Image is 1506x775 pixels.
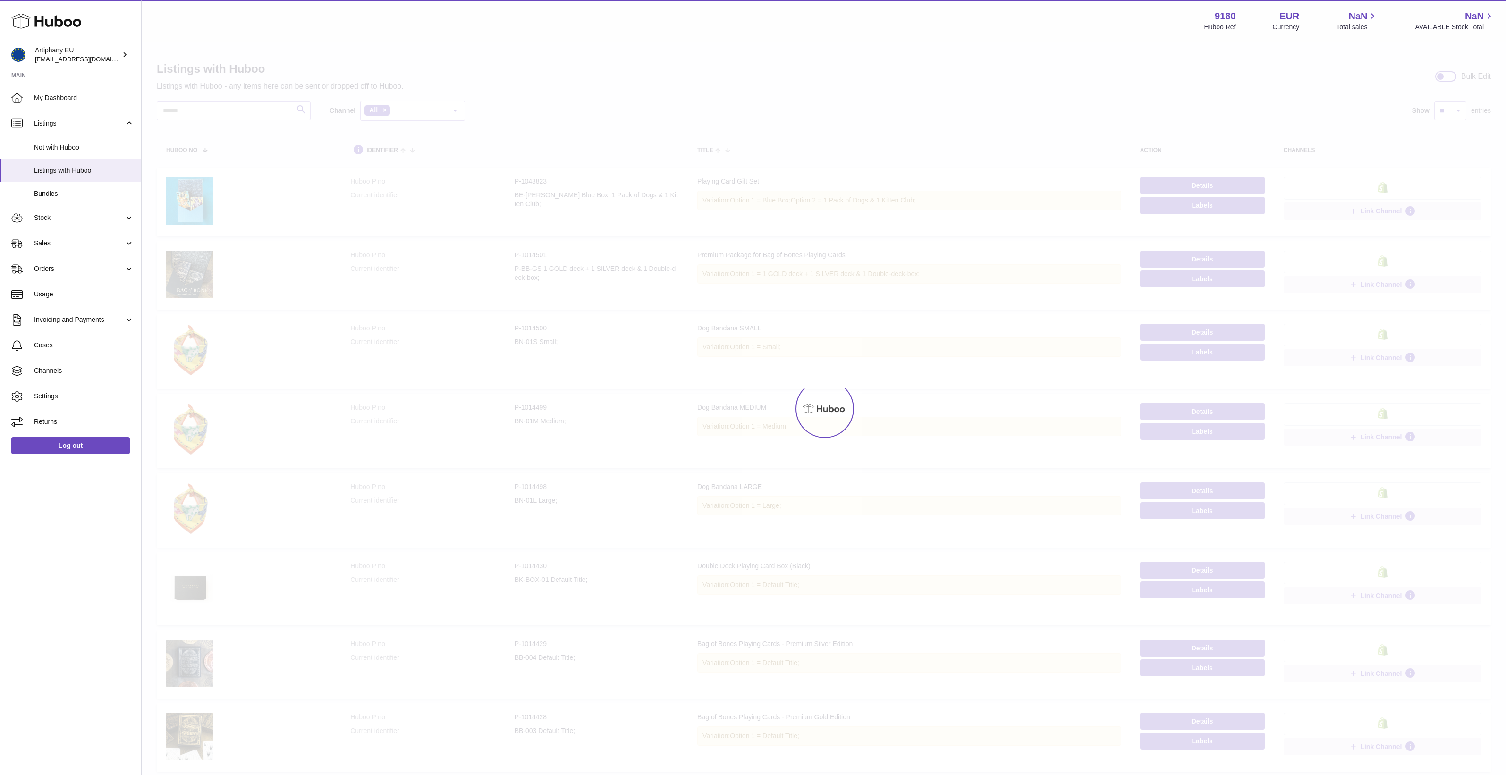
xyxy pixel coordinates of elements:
[1279,10,1299,23] strong: EUR
[34,392,134,401] span: Settings
[11,437,130,454] a: Log out
[1415,23,1495,32] span: AVAILABLE Stock Total
[34,143,134,152] span: Not with Huboo
[34,341,134,350] span: Cases
[34,189,134,198] span: Bundles
[1465,10,1484,23] span: NaN
[34,93,134,102] span: My Dashboard
[11,48,25,62] img: internalAdmin-9180@internal.huboo.com
[35,55,139,63] span: [EMAIL_ADDRESS][DOMAIN_NAME]
[34,239,124,248] span: Sales
[1215,10,1236,23] strong: 9180
[34,417,134,426] span: Returns
[34,213,124,222] span: Stock
[34,290,134,299] span: Usage
[1336,23,1378,32] span: Total sales
[1415,10,1495,32] a: NaN AVAILABLE Stock Total
[1336,10,1378,32] a: NaN Total sales
[34,119,124,128] span: Listings
[34,366,134,375] span: Channels
[35,46,120,64] div: Artiphany EU
[1204,23,1236,32] div: Huboo Ref
[34,166,134,175] span: Listings with Huboo
[34,315,124,324] span: Invoicing and Payments
[34,264,124,273] span: Orders
[1348,10,1367,23] span: NaN
[1273,23,1300,32] div: Currency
